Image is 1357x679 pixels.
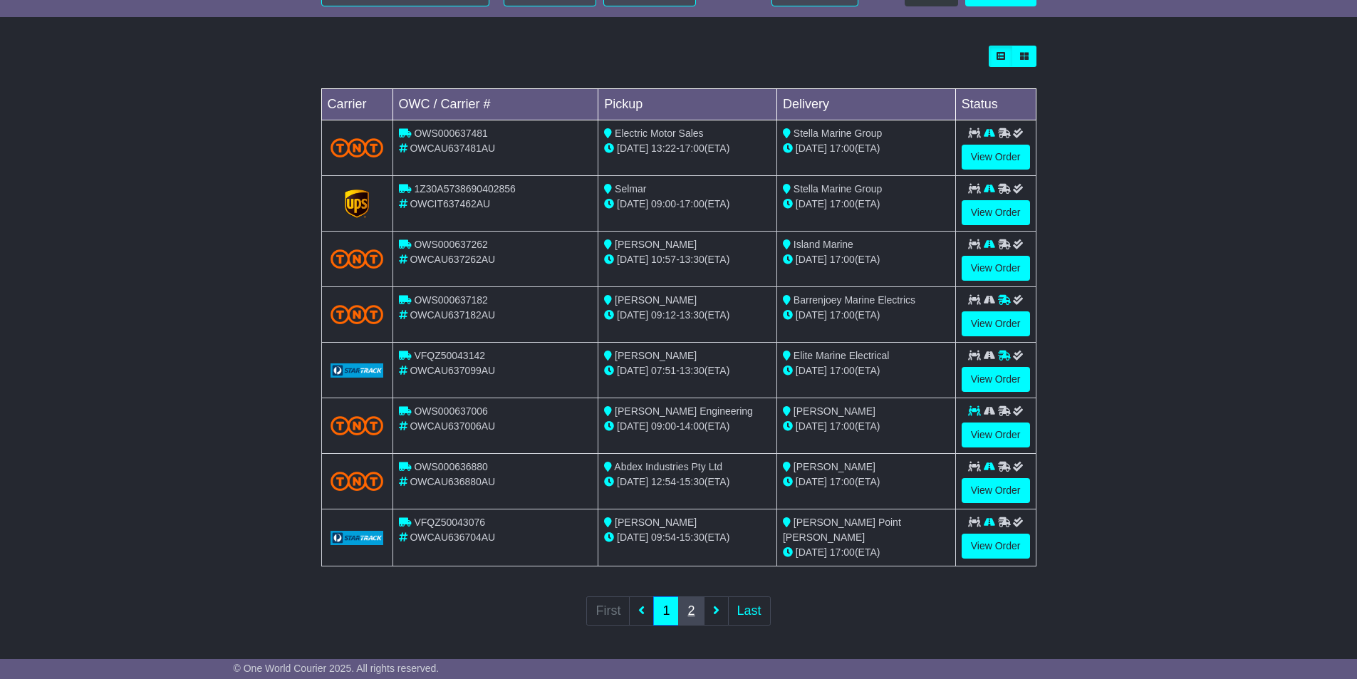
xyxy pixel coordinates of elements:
span: 17:00 [830,546,855,558]
img: GetCarrierServiceLogo [331,363,384,378]
span: [PERSON_NAME] [615,350,697,361]
span: 13:30 [680,365,705,376]
span: OWS000637262 [414,239,488,250]
span: 14:00 [680,420,705,432]
span: 15:30 [680,476,705,487]
img: GetCarrierServiceLogo [345,190,369,218]
span: Stella Marine Group [794,128,883,139]
span: 09:54 [651,532,676,543]
a: View Order [962,200,1030,225]
span: [PERSON_NAME] [794,461,875,472]
span: OWCAU636704AU [410,532,495,543]
span: 17:00 [830,476,855,487]
span: OWS000636880 [414,461,488,472]
span: [PERSON_NAME] [615,239,697,250]
span: 13:30 [680,309,705,321]
div: (ETA) [783,475,950,489]
span: 09:12 [651,309,676,321]
span: OWCAU636880AU [410,476,495,487]
span: [PERSON_NAME] Engineering [615,405,753,417]
span: 17:00 [830,198,855,209]
div: - (ETA) [604,308,771,323]
span: [DATE] [617,142,648,154]
span: [PERSON_NAME] [615,517,697,528]
span: OWCAU637481AU [410,142,495,154]
div: - (ETA) [604,419,771,434]
span: OWS000637481 [414,128,488,139]
div: (ETA) [783,545,950,560]
span: 09:00 [651,420,676,432]
span: 17:00 [830,142,855,154]
div: - (ETA) [604,141,771,156]
a: View Order [962,423,1030,447]
span: [PERSON_NAME] [794,405,875,417]
span: [DATE] [617,309,648,321]
span: OWCAU637006AU [410,420,495,432]
span: [DATE] [796,142,827,154]
span: 17:00 [830,254,855,265]
span: [DATE] [617,198,648,209]
span: 12:54 [651,476,676,487]
span: Stella Marine Group [794,183,883,195]
span: OWS000637006 [414,405,488,417]
span: 07:51 [651,365,676,376]
a: Last [728,596,771,626]
span: VFQZ50043142 [414,350,485,361]
td: Status [955,89,1036,120]
span: 17:00 [830,420,855,432]
span: 10:57 [651,254,676,265]
div: - (ETA) [604,475,771,489]
img: TNT_Domestic.png [331,305,384,324]
span: [DATE] [617,254,648,265]
span: [DATE] [617,532,648,543]
span: [PERSON_NAME] Point [PERSON_NAME] [783,517,901,543]
span: 09:00 [651,198,676,209]
span: Abdex Industries Pty Ltd [614,461,722,472]
div: (ETA) [783,308,950,323]
span: [DATE] [796,420,827,432]
span: OWCIT637462AU [410,198,490,209]
span: [DATE] [796,546,827,558]
span: [DATE] [617,476,648,487]
span: Island Marine [794,239,853,250]
a: View Order [962,145,1030,170]
img: TNT_Domestic.png [331,472,384,491]
div: (ETA) [783,197,950,212]
span: [PERSON_NAME] [615,294,697,306]
img: TNT_Domestic.png [331,138,384,157]
td: Pickup [598,89,777,120]
span: 15:30 [680,532,705,543]
span: 17:00 [680,198,705,209]
span: [DATE] [617,365,648,376]
a: View Order [962,478,1030,503]
td: Delivery [776,89,955,120]
img: TNT_Domestic.png [331,416,384,435]
span: © One World Courier 2025. All rights reserved. [234,663,440,674]
div: (ETA) [783,363,950,378]
span: [DATE] [796,198,827,209]
span: [DATE] [617,420,648,432]
span: 17:00 [830,309,855,321]
span: Selmar [615,183,646,195]
span: [DATE] [796,254,827,265]
div: - (ETA) [604,363,771,378]
img: TNT_Domestic.png [331,249,384,269]
span: [DATE] [796,365,827,376]
span: Elite Marine Electrical [794,350,890,361]
td: Carrier [321,89,392,120]
a: View Order [962,367,1030,392]
a: View Order [962,256,1030,281]
span: OWCAU637262AU [410,254,495,265]
span: Barrenjoey Marine Electrics [794,294,915,306]
span: [DATE] [796,476,827,487]
div: - (ETA) [604,530,771,545]
td: OWC / Carrier # [392,89,598,120]
span: Electric Motor Sales [615,128,703,139]
div: (ETA) [783,252,950,267]
div: - (ETA) [604,197,771,212]
div: - (ETA) [604,252,771,267]
span: 1Z30A5738690402856 [414,183,515,195]
span: 17:00 [830,365,855,376]
span: 13:22 [651,142,676,154]
span: 13:30 [680,254,705,265]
